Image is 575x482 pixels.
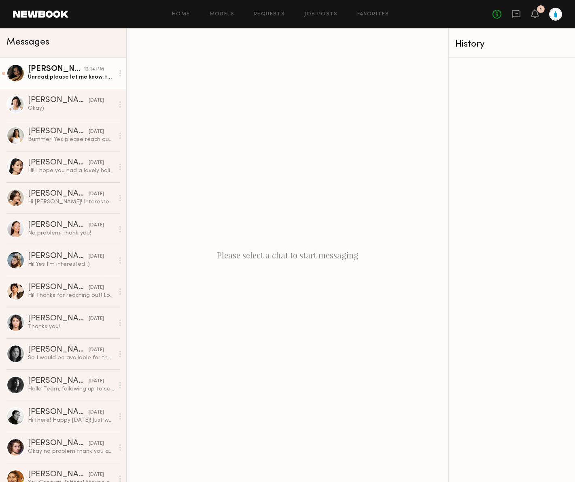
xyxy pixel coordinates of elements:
[89,97,104,105] div: [DATE]
[28,252,89,260] div: [PERSON_NAME]
[84,66,104,73] div: 12:14 PM
[28,221,89,229] div: [PERSON_NAME]
[28,198,114,206] div: Hi [PERSON_NAME]! Interested and available! Let me know if $70/hrly works!
[28,385,114,393] div: Hello Team, following up to see if you still needed me to hold the date.
[210,12,234,17] a: Models
[28,284,89,292] div: [PERSON_NAME]
[357,12,389,17] a: Favorites
[89,128,104,136] div: [DATE]
[89,159,104,167] div: [DATE]
[28,408,89,416] div: [PERSON_NAME]
[28,260,114,268] div: Hi! Yes I’m interested :)
[28,315,89,323] div: [PERSON_NAME]
[89,222,104,229] div: [DATE]
[28,96,89,105] div: [PERSON_NAME]
[28,471,89,479] div: [PERSON_NAME]
[89,284,104,292] div: [DATE]
[254,12,285,17] a: Requests
[172,12,190,17] a: Home
[89,190,104,198] div: [DATE]
[89,471,104,479] div: [DATE]
[28,377,89,385] div: [PERSON_NAME]
[28,190,89,198] div: [PERSON_NAME]
[28,448,114,455] div: Okay no problem thank you and yes next time!
[28,292,114,299] div: Hi! Thanks for reaching out! Love Blue Bottle! I’m available those days, please send over details...
[28,65,84,73] div: [PERSON_NAME]
[89,377,104,385] div: [DATE]
[28,346,89,354] div: [PERSON_NAME]
[28,136,114,143] div: Bummer! Yes please reach out again if a project aligns with our schedules.
[28,354,114,362] div: So I would be available for the 21st!
[89,440,104,448] div: [DATE]
[28,73,114,81] div: Unread: please let me know. thank you :)
[127,28,448,482] div: Please select a chat to start messaging
[28,159,89,167] div: [PERSON_NAME]
[28,128,89,136] div: [PERSON_NAME]
[28,323,114,331] div: Thanks you!
[89,409,104,416] div: [DATE]
[89,315,104,323] div: [DATE]
[89,253,104,260] div: [DATE]
[28,167,114,175] div: Hi! I hope you had a lovely holiday weekend. Thank you for letting me know there will be 2 shooti...
[304,12,338,17] a: Job Posts
[28,439,89,448] div: [PERSON_NAME]
[89,346,104,354] div: [DATE]
[28,229,114,237] div: No problem, thank you!
[455,40,569,49] div: History
[6,38,49,47] span: Messages
[540,7,542,12] div: 1
[28,416,114,424] div: Hi there! Happy [DATE]! Just wanted to follow up on this and see if there’s was any moment. More ...
[28,105,114,112] div: Okay)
